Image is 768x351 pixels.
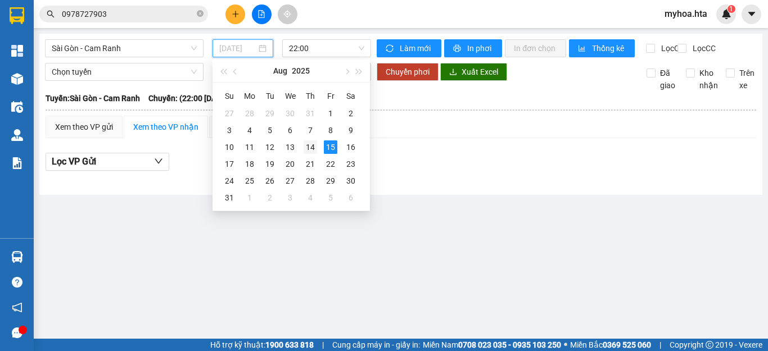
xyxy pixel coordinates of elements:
b: Tuyến: Sài Gòn - Cam Ranh [46,94,140,103]
td: 2025-07-28 [240,105,260,122]
span: Miền Nam [423,339,561,351]
span: copyright [706,341,713,349]
td: 2025-07-30 [280,105,300,122]
button: 2025 [292,60,310,82]
span: Chuyến: (22:00 [DATE]) [148,92,231,104]
div: 7 [304,124,317,137]
button: caret-down [742,4,761,24]
span: Lọc CC [688,42,717,54]
span: Chọn tuyến [52,63,197,80]
div: 1 [243,191,256,204]
img: solution-icon [11,157,23,169]
td: 2025-08-22 [320,156,341,172]
td: 2025-08-27 [280,172,300,189]
span: question-circle [12,277,22,288]
span: | [659,339,661,351]
td: 2025-08-01 [320,105,341,122]
span: 1 [729,5,733,13]
td: 2025-08-09 [341,122,361,139]
td: 2025-09-01 [240,189,260,206]
div: 12 [263,140,277,154]
input: Tìm tên, số ĐT hoặc mã đơn [62,8,195,20]
td: 2025-08-19 [260,156,280,172]
button: Aug [273,60,287,82]
td: 2025-08-17 [219,156,240,172]
strong: 0369 525 060 [603,340,651,349]
button: plus [225,4,245,24]
div: 6 [344,191,358,204]
div: 25 [243,174,256,188]
div: 22 [324,157,337,171]
span: Sài Gòn - Cam Ranh [52,40,197,57]
td: 2025-09-03 [280,189,300,206]
td: 2025-08-07 [300,122,320,139]
div: 30 [283,107,297,120]
td: 2025-08-31 [219,189,240,206]
span: close-circle [197,10,204,17]
div: 13 [283,140,297,154]
div: 6 [283,124,297,137]
img: warehouse-icon [11,73,23,85]
span: down [154,157,163,166]
div: 18 [243,157,256,171]
button: file-add [252,4,272,24]
td: 2025-08-30 [341,172,361,189]
span: message [12,327,22,338]
span: ⚪️ [564,343,567,347]
img: warehouse-icon [11,251,23,263]
td: 2025-08-12 [260,139,280,156]
button: printerIn phơi [444,39,502,57]
div: 5 [263,124,277,137]
td: 2025-08-14 [300,139,320,156]
span: Trên xe [735,67,759,92]
strong: 1900 633 818 [265,340,314,349]
div: Xem theo VP gửi [55,121,113,133]
div: 5 [324,191,337,204]
input: 15/08/2025 [219,42,256,54]
td: 2025-08-18 [240,156,260,172]
td: 2025-09-02 [260,189,280,206]
span: Lọc VP Gửi [52,154,96,168]
td: 2025-08-15 [320,139,341,156]
td: 2025-09-06 [341,189,361,206]
div: 26 [263,174,277,188]
td: 2025-08-21 [300,156,320,172]
td: 2025-08-29 [320,172,341,189]
th: We [280,87,300,105]
td: 2025-08-13 [280,139,300,156]
span: Hỗ trợ kỹ thuật: [210,339,314,351]
div: 20 [283,157,297,171]
div: 10 [223,140,236,154]
span: In phơi [467,42,493,54]
td: 2025-08-08 [320,122,341,139]
span: aim [283,10,291,18]
span: search [47,10,55,18]
span: Đã giao [656,67,680,92]
span: myhoa.hta [656,7,716,21]
div: 9 [344,124,358,137]
img: dashboard-icon [11,45,23,57]
div: 4 [243,124,256,137]
span: printer [453,44,463,53]
td: 2025-08-28 [300,172,320,189]
button: syncLàm mới [377,39,441,57]
span: file-add [257,10,265,18]
div: 11 [243,140,256,154]
div: 2 [344,107,358,120]
div: 24 [223,174,236,188]
button: Lọc VP Gửi [46,153,169,171]
img: warehouse-icon [11,129,23,141]
img: warehouse-icon [11,101,23,113]
span: | [322,339,324,351]
th: Fr [320,87,341,105]
div: Xem theo VP nhận [133,121,198,133]
td: 2025-08-05 [260,122,280,139]
button: Chuyển phơi [377,63,439,81]
div: 29 [324,174,337,188]
th: Th [300,87,320,105]
div: 27 [283,174,297,188]
span: close-circle [197,9,204,20]
span: plus [232,10,240,18]
img: icon-new-feature [721,9,731,19]
div: 19 [263,157,277,171]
